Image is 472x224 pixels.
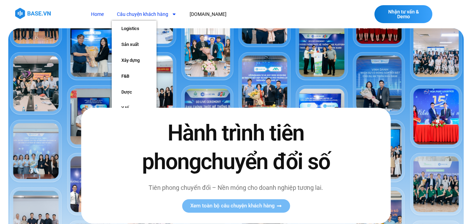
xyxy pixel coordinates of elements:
a: Xây dựng [112,52,157,68]
a: Logistics [112,21,157,37]
a: Nhận tư vấn & Demo [374,5,432,23]
a: Dược [112,84,157,100]
nav: Menu [86,8,337,21]
a: Sản xuất [112,37,157,52]
span: chuyển đổi số [201,149,330,175]
h2: Hành trình tiên phong [134,119,338,176]
a: Home [86,8,109,21]
a: Xem toàn bộ câu chuyện khách hàng [182,199,290,213]
a: Câu chuyện khách hàng [112,8,182,21]
p: Tiên phong chuyển đổi – Nền móng cho doanh nghiệp tương lai. [134,183,338,193]
a: Y tế [112,100,157,116]
span: Nhận tư vấn & Demo [381,9,425,19]
span: Xem toàn bộ câu chuyện khách hàng [190,204,275,209]
a: [DOMAIN_NAME] [184,8,232,21]
ul: Câu chuyện khách hàng [112,21,157,132]
a: F&B [112,68,157,84]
